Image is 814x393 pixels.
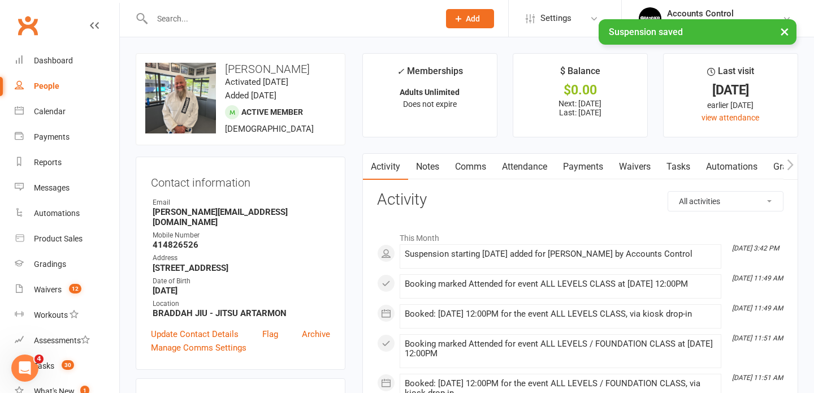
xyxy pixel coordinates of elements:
[151,327,239,341] a: Update Contact Details
[34,158,62,167] div: Reports
[15,277,119,303] a: Waivers 12
[151,341,246,355] a: Manage Comms Settings
[523,99,637,117] p: Next: [DATE] Last: [DATE]
[149,11,431,27] input: Search...
[698,154,765,180] a: Automations
[674,84,787,96] div: [DATE]
[405,339,716,359] div: Booking marked Attended for event ALL LEVELS / FOUNDATION CLASS at [DATE] 12:00PM
[611,154,659,180] a: Waivers
[34,56,73,65] div: Dashboard
[302,327,330,341] a: Archive
[466,14,480,23] span: Add
[151,172,330,189] h3: Contact information
[363,154,408,180] a: Activity
[225,77,288,87] time: Activated [DATE]
[397,66,404,77] i: ✓
[599,19,796,45] div: Suspension saved
[34,361,54,370] div: Tasks
[153,308,330,318] strong: BRADDAH JIU - JITSU ARTARMON
[34,355,44,364] span: 4
[405,279,716,289] div: Booking marked Attended for event ALL LEVELS CLASS at [DATE] 12:00PM
[408,154,447,180] a: Notes
[153,263,330,273] strong: [STREET_ADDRESS]
[153,230,330,241] div: Mobile Number
[447,154,494,180] a: Comms
[153,253,330,264] div: Address
[659,154,698,180] a: Tasks
[69,284,81,293] span: 12
[540,6,571,31] span: Settings
[732,304,783,312] i: [DATE] 11:49 AM
[555,154,611,180] a: Payments
[34,310,68,319] div: Workouts
[15,150,119,175] a: Reports
[774,19,795,44] button: ×
[732,334,783,342] i: [DATE] 11:51 AM
[15,226,119,252] a: Product Sales
[494,154,555,180] a: Attendance
[400,88,460,97] strong: Adults Unlimited
[15,48,119,74] a: Dashboard
[403,100,457,109] span: Does not expire
[397,64,463,85] div: Memberships
[377,191,783,209] h3: Activity
[639,7,661,30] img: thumb_image1701918351.png
[14,11,42,40] a: Clubworx
[15,328,119,353] a: Assessments
[34,107,66,116] div: Calendar
[15,99,119,124] a: Calendar
[145,63,336,75] h3: [PERSON_NAME]
[560,64,600,84] div: $ Balance
[15,175,119,201] a: Messages
[34,260,66,269] div: Gradings
[15,252,119,277] a: Gradings
[34,132,70,141] div: Payments
[34,285,62,294] div: Waivers
[225,124,314,134] span: [DEMOGRAPHIC_DATA]
[523,84,637,96] div: $0.00
[145,63,216,133] img: image1708473740.png
[15,124,119,150] a: Payments
[405,309,716,319] div: Booked: [DATE] 12:00PM for the event ALL LEVELS CLASS, via kiosk drop-in
[667,19,782,29] div: [PERSON_NAME] Jitsu Artarmon
[377,226,783,244] li: This Month
[446,9,494,28] button: Add
[153,240,330,250] strong: 414826526
[262,327,278,341] a: Flag
[34,183,70,192] div: Messages
[11,355,38,382] iframe: Intercom live chat
[34,209,80,218] div: Automations
[153,207,330,227] strong: [PERSON_NAME][EMAIL_ADDRESS][DOMAIN_NAME]
[153,276,330,287] div: Date of Birth
[153,299,330,309] div: Location
[707,64,754,84] div: Last visit
[153,197,330,208] div: Email
[674,99,787,111] div: earlier [DATE]
[153,286,330,296] strong: [DATE]
[34,336,90,345] div: Assessments
[62,360,74,370] span: 30
[241,107,303,116] span: Active member
[732,244,779,252] i: [DATE] 3:42 PM
[15,303,119,328] a: Workouts
[667,8,782,19] div: Accounts Control
[702,113,759,122] a: view attendance
[34,81,59,90] div: People
[732,374,783,382] i: [DATE] 11:51 AM
[15,74,119,99] a: People
[405,249,716,259] div: Suspension starting [DATE] added for [PERSON_NAME] by Accounts Control
[15,201,119,226] a: Automations
[225,90,276,101] time: Added [DATE]
[34,234,83,243] div: Product Sales
[15,353,119,379] a: Tasks 30
[732,274,783,282] i: [DATE] 11:49 AM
